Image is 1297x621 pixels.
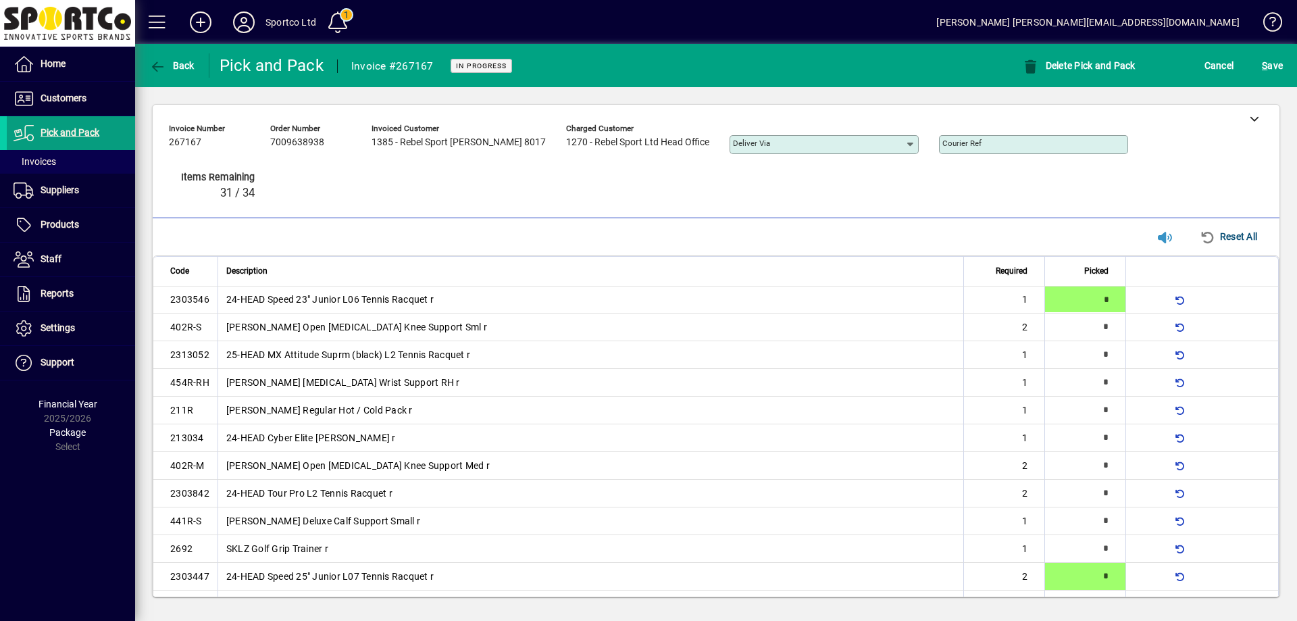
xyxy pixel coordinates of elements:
[963,341,1044,369] td: 1
[963,507,1044,535] td: 1
[218,480,963,507] td: 24-HEAD Tour Pro L2 Tennis Racquet r
[41,219,79,230] span: Products
[7,277,135,311] a: Reports
[153,369,218,397] td: 454R-RH
[996,264,1027,278] span: Required
[153,535,218,563] td: 2692
[146,53,198,78] button: Back
[7,47,135,81] a: Home
[218,369,963,397] td: [PERSON_NAME] [MEDICAL_DATA] Wrist Support RH r
[41,184,79,195] span: Suppliers
[153,452,218,480] td: 402R-M
[1201,53,1238,78] button: Cancel
[218,341,963,369] td: 25-HEAD MX Attitude Suprm (black) L2 Tennis Racquet r
[7,243,135,276] a: Staff
[218,424,963,452] td: 24-HEAD Cyber Elite [PERSON_NAME] r
[7,346,135,380] a: Support
[41,127,99,138] span: Pick and Pack
[41,322,75,333] span: Settings
[1019,53,1139,78] button: Delete Pick and Pack
[963,369,1044,397] td: 1
[149,60,195,71] span: Back
[372,137,546,148] span: 1385 - Rebel Sport [PERSON_NAME] 8017
[218,591,963,618] td: Shock Dr Mouthguard Gel Max Adult s/less wht/clr r
[153,314,218,341] td: 402R-S
[179,10,222,34] button: Add
[270,137,324,148] span: 7009638938
[566,137,709,148] span: 1270 - Rebel Sport Ltd Head Office
[49,427,86,438] span: Package
[153,563,218,591] td: 2303447
[7,150,135,173] a: Invoices
[733,139,770,148] mat-label: Deliver via
[1262,60,1267,71] span: S
[1262,55,1283,76] span: ave
[41,93,86,103] span: Customers
[7,82,135,116] a: Customers
[963,452,1044,480] td: 2
[963,591,1044,618] td: 1
[220,187,255,199] span: 31 / 34
[218,563,963,591] td: 24-HEAD Speed 25" Junior L07 Tennis Racquet r
[218,507,963,535] td: [PERSON_NAME] Deluxe Calf Support Small r
[170,264,189,278] span: Code
[265,11,316,33] div: Sportco Ltd
[7,174,135,207] a: Suppliers
[1194,224,1263,249] button: Reset All
[1258,53,1286,78] button: Save
[218,287,963,314] td: 24-HEAD Speed 23" Junior L06 Tennis Racquet r
[220,55,324,76] div: Pick and Pack
[218,314,963,341] td: [PERSON_NAME] Open [MEDICAL_DATA] Knee Support Sml r
[1204,55,1234,76] span: Cancel
[963,535,1044,563] td: 1
[7,312,135,345] a: Settings
[963,287,1044,314] td: 1
[41,288,74,299] span: Reports
[153,287,218,314] td: 2303546
[135,53,209,78] app-page-header-button: Back
[222,10,265,34] button: Profile
[1253,3,1280,47] a: Knowledge Base
[153,480,218,507] td: 2303842
[351,55,434,77] div: Invoice #267167
[963,397,1044,424] td: 1
[936,11,1240,33] div: [PERSON_NAME] [PERSON_NAME][EMAIL_ADDRESS][DOMAIN_NAME]
[1200,226,1257,247] span: Reset All
[174,172,255,182] span: Items remaining
[153,591,218,618] td: 61950A
[41,357,74,368] span: Support
[963,424,1044,452] td: 1
[14,156,56,167] span: Invoices
[39,399,97,409] span: Financial Year
[963,314,1044,341] td: 2
[153,397,218,424] td: 211R
[153,507,218,535] td: 441R-S
[41,253,61,264] span: Staff
[226,264,268,278] span: Description
[153,341,218,369] td: 2313052
[7,208,135,242] a: Products
[963,563,1044,591] td: 2
[153,424,218,452] td: 213034
[218,397,963,424] td: [PERSON_NAME] Regular Hot / Cold Pack r
[456,61,507,70] span: In Progress
[1022,60,1136,71] span: Delete Pick and Pack
[169,137,201,148] span: 267167
[218,535,963,563] td: SKLZ Golf Grip Trainer r
[1084,264,1109,278] span: Picked
[218,452,963,480] td: [PERSON_NAME] Open [MEDICAL_DATA] Knee Support Med r
[963,480,1044,507] td: 2
[41,58,66,69] span: Home
[942,139,982,148] mat-label: Courier Ref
